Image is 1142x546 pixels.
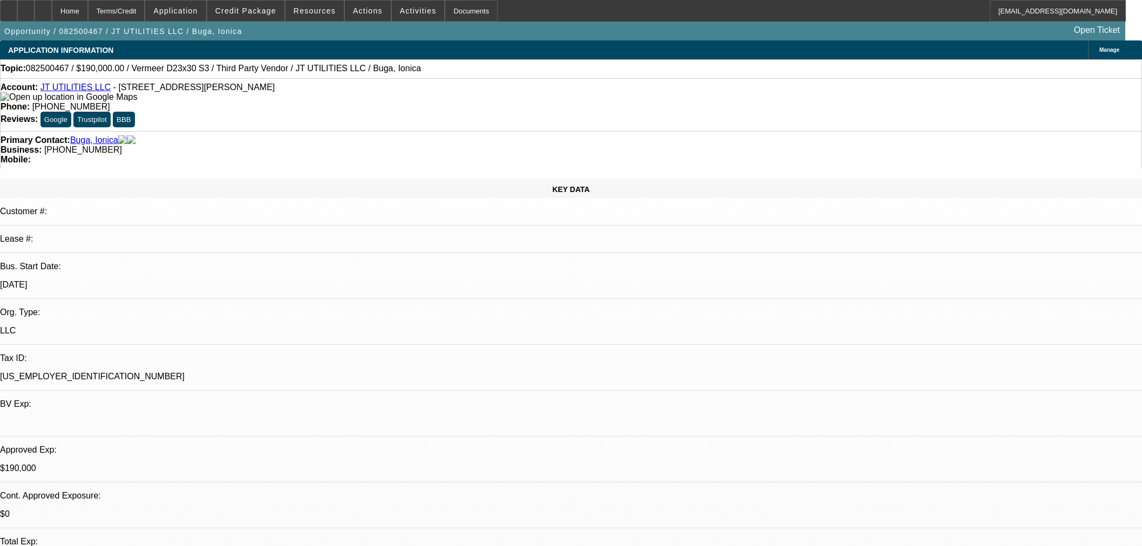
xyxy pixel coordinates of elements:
button: Resources [285,1,344,21]
span: - [STREET_ADDRESS][PERSON_NAME] [113,83,275,92]
img: linkedin-icon.png [127,135,135,145]
img: Open up location in Google Maps [1,92,137,102]
strong: Primary Contact: [1,135,70,145]
button: Application [145,1,206,21]
strong: Account: [1,83,38,92]
strong: Business: [1,145,42,154]
span: [PHONE_NUMBER] [44,145,122,154]
a: Buga, Ionica [70,135,118,145]
span: Credit Package [215,6,276,15]
span: Resources [294,6,336,15]
span: KEY DATA [552,185,589,194]
span: APPLICATION INFORMATION [8,46,113,54]
a: Open Ticket [1070,21,1124,39]
span: Application [153,6,198,15]
a: View Google Maps [1,92,137,101]
span: [PHONE_NUMBER] [32,102,110,111]
span: Manage [1099,47,1119,53]
button: BBB [113,112,135,127]
span: Activities [400,6,437,15]
span: Actions [353,6,383,15]
button: Google [40,112,71,127]
strong: Reviews: [1,114,38,124]
button: Trustpilot [73,112,110,127]
button: Credit Package [207,1,284,21]
span: 082500467 / $190,000.00 / Vermeer D23x30 S3 / Third Party Vendor / JT UTILITIES LLC / Buga, Ionica [26,64,421,73]
strong: Mobile: [1,155,31,164]
strong: Topic: [1,64,26,73]
strong: Phone: [1,102,30,111]
span: Opportunity / 082500467 / JT UTILITIES LLC / Buga, Ionica [4,27,242,36]
button: Actions [345,1,391,21]
a: JT UTILITIES LLC [40,83,111,92]
button: Activities [392,1,445,21]
img: facebook-icon.png [118,135,127,145]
